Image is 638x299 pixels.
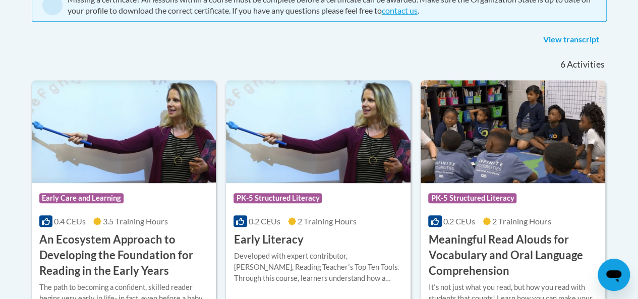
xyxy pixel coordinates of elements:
[298,216,357,226] span: 2 Training Hours
[39,232,209,278] h3: An Ecosystem Approach to Developing the Foundation for Reading in the Early Years
[249,216,280,226] span: 0.2 CEUs
[492,216,551,226] span: 2 Training Hours
[421,80,605,183] img: Course Logo
[598,259,630,291] iframe: Button to launch messaging window
[103,216,168,226] span: 3.5 Training Hours
[567,59,605,70] span: Activities
[428,232,598,278] h3: Meaningful Read Alouds for Vocabulary and Oral Language Comprehension
[234,251,403,284] div: Developed with expert contributor, [PERSON_NAME], Reading Teacherʹs Top Ten Tools. Through this c...
[54,216,86,226] span: 0.4 CEUs
[428,193,516,203] span: PK-5 Structured Literacy
[234,193,322,203] span: PK-5 Structured Literacy
[39,193,124,203] span: Early Care and Learning
[226,80,411,183] img: Course Logo
[536,32,607,48] a: View transcript
[234,232,303,248] h3: Early Literacy
[382,6,418,15] a: contact us
[32,80,216,183] img: Course Logo
[443,216,475,226] span: 0.2 CEUs
[560,59,565,70] span: 6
